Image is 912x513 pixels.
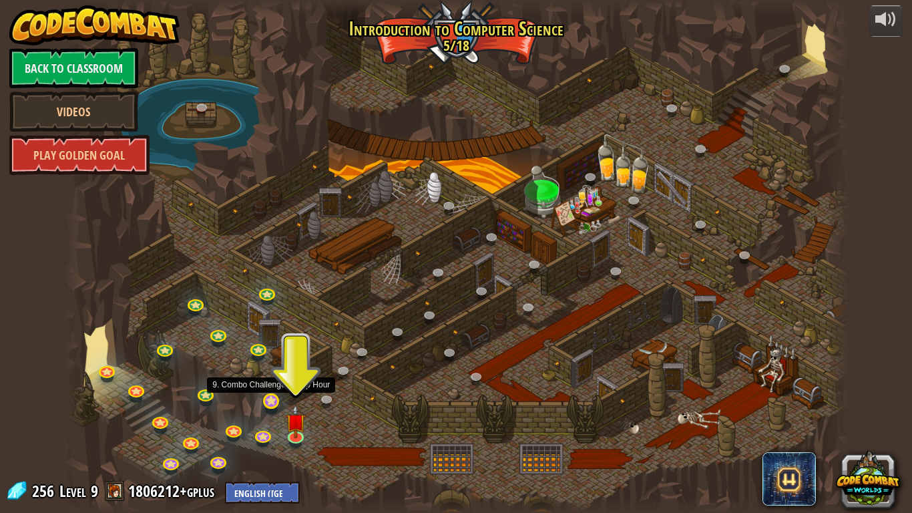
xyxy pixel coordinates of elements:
[128,480,218,502] a: 1806212+gplus
[32,480,58,502] span: 256
[59,480,86,502] span: Level
[9,135,150,175] a: Play Golden Goal
[286,404,306,438] img: level-banner-unstarted.png
[869,5,903,37] button: Adjust volume
[9,48,138,88] a: Back to Classroom
[9,92,138,132] a: Videos
[91,480,98,502] span: 9
[9,5,180,45] img: CodeCombat - Learn how to code by playing a game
